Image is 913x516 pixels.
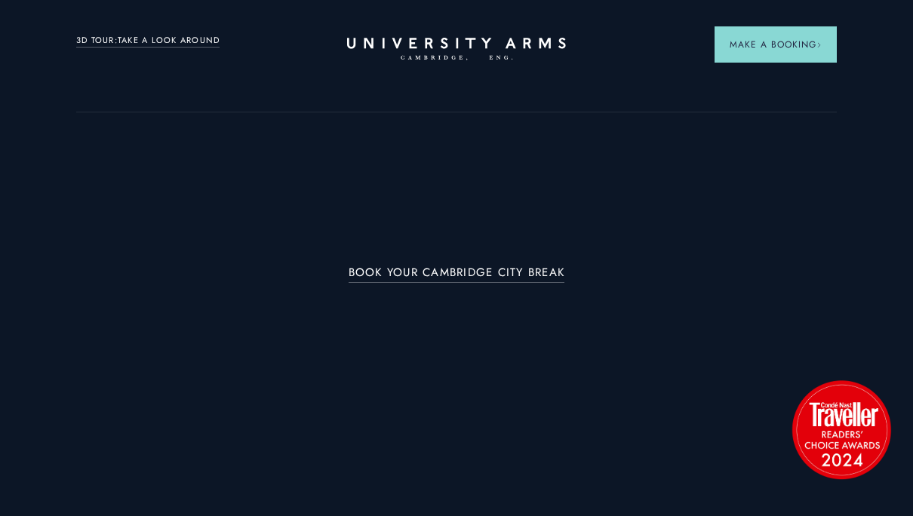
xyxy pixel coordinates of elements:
[347,38,566,61] a: Home
[785,373,898,486] img: image-2524eff8f0c5d55edbf694693304c4387916dea5-1501x1501-png
[816,42,822,48] img: Arrow icon
[349,266,565,284] a: BOOK YOUR CAMBRIDGE CITY BREAK
[76,34,220,48] a: 3D TOUR:TAKE A LOOK AROUND
[730,38,822,51] span: Make a Booking
[715,26,837,63] button: Make a BookingArrow icon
